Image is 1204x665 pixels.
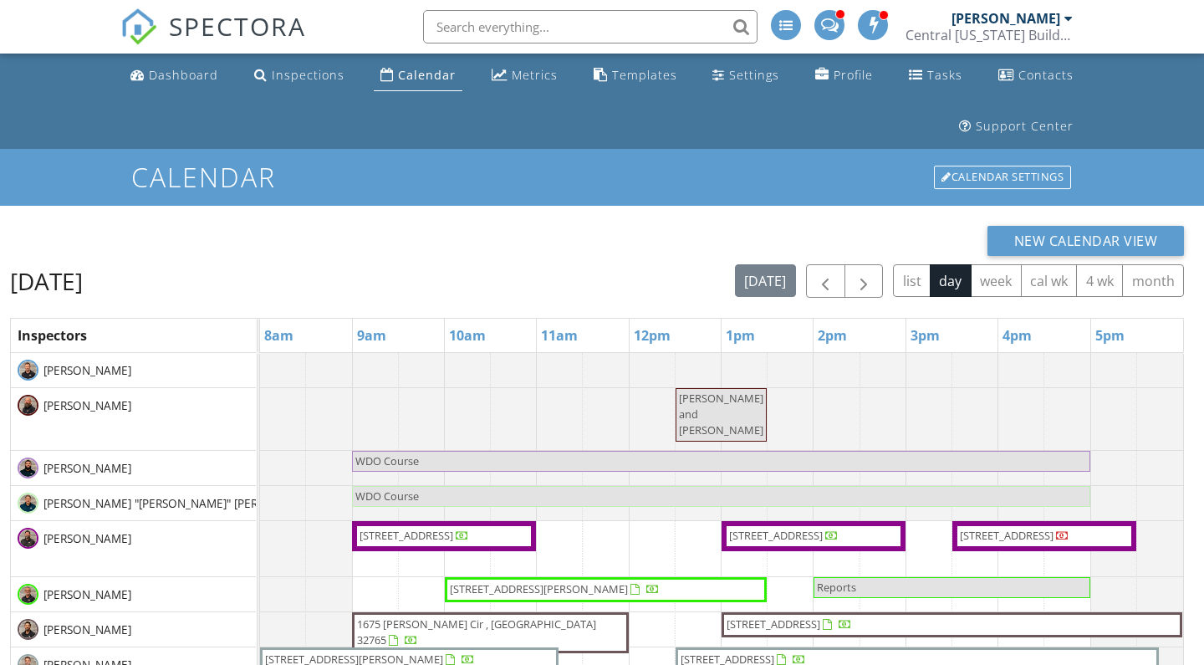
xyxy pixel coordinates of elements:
[374,60,462,91] a: Calendar
[1122,264,1184,297] button: month
[729,67,779,83] div: Settings
[587,60,684,91] a: Templates
[10,264,83,298] h2: [DATE]
[971,264,1022,297] button: week
[809,60,880,91] a: Company Profile
[902,60,969,91] a: Tasks
[260,322,298,349] a: 8am
[450,581,628,596] span: [STREET_ADDRESS][PERSON_NAME]
[120,8,157,45] img: The Best Home Inspection Software - Spectora
[18,584,38,605] img: bryon.png
[1076,264,1123,297] button: 4 wk
[960,528,1053,543] span: [STREET_ADDRESS]
[934,166,1071,189] div: Calendar Settings
[727,616,820,632] span: [STREET_ADDRESS]
[679,391,763,437] span: [PERSON_NAME] and [PERSON_NAME]
[353,322,390,349] a: 9am
[360,528,453,543] span: [STREET_ADDRESS]
[834,67,873,83] div: Profile
[992,60,1080,91] a: Contacts
[612,67,677,83] div: Templates
[485,60,564,91] a: Metrics
[1018,67,1074,83] div: Contacts
[355,453,419,468] span: WDO Course
[445,322,490,349] a: 10am
[247,60,351,91] a: Inspections
[18,458,38,478] img: abdiel_1.png
[844,264,884,299] button: Next day
[423,10,758,43] input: Search everything...
[1021,264,1078,297] button: cal wk
[272,67,344,83] div: Inspections
[735,264,796,297] button: [DATE]
[817,580,856,595] span: Reports
[124,60,225,91] a: Dashboard
[18,619,38,640] img: anthony.png
[40,495,325,512] span: [PERSON_NAME] "[PERSON_NAME]" [PERSON_NAME]
[987,226,1185,256] button: New Calendar View
[976,118,1074,134] div: Support Center
[1091,322,1129,349] a: 5pm
[169,8,306,43] span: SPECTORA
[18,326,87,345] span: Inspectors
[806,264,845,299] button: Previous day
[40,530,135,547] span: [PERSON_NAME]
[893,264,931,297] button: list
[357,616,596,647] span: 1675 [PERSON_NAME] Cir , [GEOGRAPHIC_DATA] 32765
[729,528,823,543] span: [STREET_ADDRESS]
[906,322,944,349] a: 3pm
[40,586,135,603] span: [PERSON_NAME]
[131,162,1073,192] h1: Calendar
[814,322,851,349] a: 2pm
[932,164,1073,191] a: Calendar Settings
[120,23,306,58] a: SPECTORA
[40,460,135,477] span: [PERSON_NAME]
[706,60,786,91] a: Settings
[930,264,972,297] button: day
[18,395,38,416] img: andrew.png
[40,362,135,379] span: [PERSON_NAME]
[40,397,135,414] span: [PERSON_NAME]
[355,489,419,504] span: WDO Course
[906,27,1073,43] div: Central Florida Building Inspectors
[398,67,456,83] div: Calendar
[722,322,759,349] a: 1pm
[998,322,1036,349] a: 4pm
[951,10,1060,27] div: [PERSON_NAME]
[18,528,38,549] img: john.png
[952,111,1080,142] a: Support Center
[149,67,218,83] div: Dashboard
[927,67,962,83] div: Tasks
[18,360,38,381] img: jt.png
[630,322,675,349] a: 12pm
[512,67,558,83] div: Metrics
[40,622,135,638] span: [PERSON_NAME]
[18,493,38,514] img: jay_padilla.png
[537,322,582,349] a: 11am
